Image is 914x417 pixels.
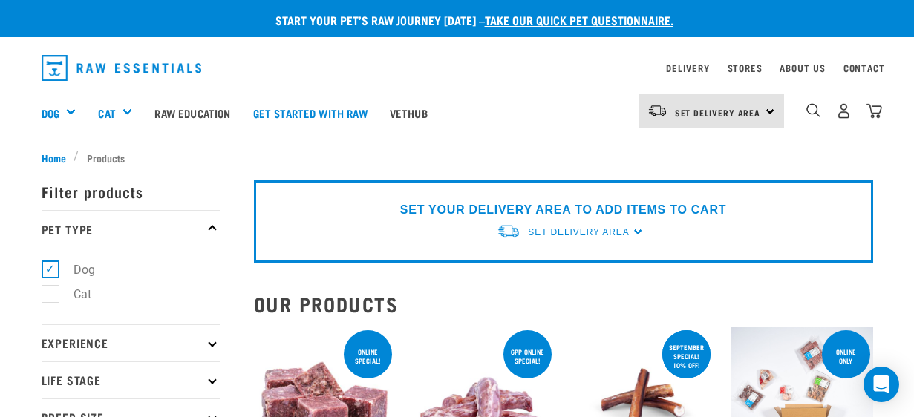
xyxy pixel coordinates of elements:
[42,210,220,247] p: Pet Type
[254,292,873,315] h2: Our Products
[42,150,74,165] a: Home
[647,104,667,117] img: van-moving.png
[836,103,852,119] img: user.png
[344,341,392,372] div: ONLINE SPECIAL!
[675,110,761,115] span: Set Delivery Area
[806,103,820,117] img: home-icon-1@2x.png
[42,361,220,398] p: Life Stage
[42,55,202,81] img: Raw Essentials Logo
[822,341,870,372] div: Online Only
[98,105,115,122] a: Cat
[503,341,552,372] div: 6pp online special!
[864,367,899,402] div: Open Intercom Messenger
[528,227,629,237] span: Set Delivery Area
[866,103,882,119] img: home-icon@2x.png
[242,83,379,142] a: Get started with Raw
[666,65,709,70] a: Delivery
[30,49,885,87] nav: dropdown navigation
[50,260,101,279] label: Dog
[400,201,726,219] p: SET YOUR DELIVERY AREA TO ADD ITEMS TO CART
[42,150,66,165] span: Home
[485,16,673,23] a: take our quick pet questionnaire.
[42,173,220,210] p: Filter products
[379,83,439,142] a: Vethub
[843,65,885,70] a: Contact
[42,324,220,361] p: Experience
[42,105,59,122] a: Dog
[497,223,520,239] img: van-moving.png
[780,65,825,70] a: About Us
[50,285,97,303] label: Cat
[728,65,763,70] a: Stores
[42,150,873,165] nav: breadcrumbs
[143,83,241,142] a: Raw Education
[662,336,711,376] div: September special! 10% off!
